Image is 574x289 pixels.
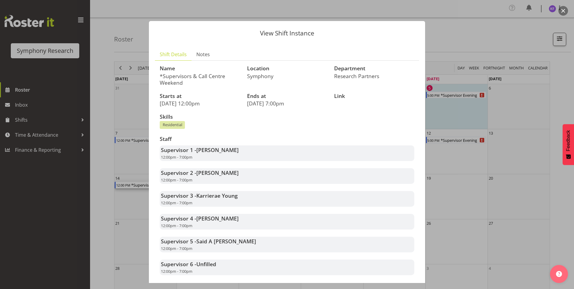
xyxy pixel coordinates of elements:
[161,154,192,160] span: 12:00pm - 7:00pm
[247,93,327,99] h3: Ends at
[160,114,414,120] h3: Skills
[161,269,192,274] span: 12:00pm - 7:00pm
[247,65,327,71] h3: Location
[160,65,240,71] h3: Name
[196,260,216,268] span: Unfilled
[160,93,240,99] h3: Starts at
[160,51,187,58] span: Shift Details
[161,200,192,205] span: 12:00pm - 7:00pm
[196,146,239,154] span: [PERSON_NAME]
[334,65,414,71] h3: Department
[155,30,419,36] p: View Shift Instance
[556,271,562,277] img: help-xxl-2.png
[160,100,240,107] p: [DATE] 12:00pm
[160,136,414,142] h3: Staff
[161,260,216,268] strong: Supervisor 6 -
[196,169,239,176] span: [PERSON_NAME]
[247,100,327,107] p: [DATE] 7:00pm
[161,223,192,228] span: 12:00pm - 7:00pm
[566,130,571,151] span: Feedback
[163,122,182,128] span: Residential
[161,238,256,245] strong: Supervisor 5 -
[563,124,574,165] button: Feedback - Show survey
[161,177,192,183] span: 12:00pm - 7:00pm
[161,146,239,154] strong: Supervisor 1 -
[334,73,414,79] p: Research Partners
[196,51,210,58] span: Notes
[161,192,238,199] strong: Supervisor 3 -
[196,215,239,222] span: [PERSON_NAME]
[161,246,192,251] span: 12:00pm - 7:00pm
[196,238,256,245] span: Said A [PERSON_NAME]
[334,93,414,99] h3: Link
[247,73,327,79] p: Symphony
[196,192,238,199] span: Karrierae Young
[161,215,239,222] strong: Supervisor 4 -
[160,73,240,86] p: *Supervisors & Call Centre Weekend
[161,169,239,176] strong: Supervisor 2 -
